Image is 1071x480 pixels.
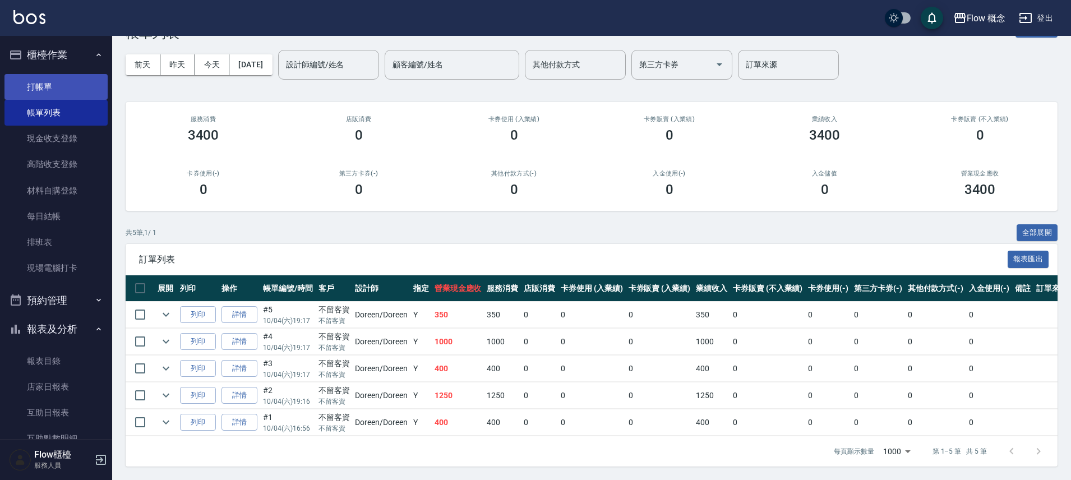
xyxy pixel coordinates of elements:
p: 10/04 (六) 16:56 [263,423,313,433]
h3: 0 [821,182,829,197]
h2: 入金儲值 [760,170,889,177]
td: Y [410,382,432,409]
h3: 0 [510,182,518,197]
td: 0 [730,356,805,382]
p: 不留客資 [318,370,350,380]
td: 350 [693,302,730,328]
button: expand row [158,414,174,431]
td: 0 [905,302,967,328]
a: 詳情 [221,333,257,350]
button: 昨天 [160,54,195,75]
a: 互助日報表 [4,400,108,426]
button: Flow 概念 [949,7,1010,30]
button: 列印 [180,333,216,350]
button: expand row [158,360,174,377]
td: 1000 [432,329,484,355]
div: Flow 概念 [967,11,1006,25]
td: 1250 [432,382,484,409]
a: 報表匯出 [1008,253,1049,264]
td: 400 [484,356,521,382]
h2: 入金使用(-) [605,170,733,177]
td: 0 [558,382,626,409]
td: 0 [966,329,1012,355]
h2: 卡券販賣 (不入業績) [916,116,1044,123]
p: 服務人員 [34,460,91,470]
td: #4 [260,329,316,355]
h3: 服務消費 [139,116,267,123]
a: 帳單列表 [4,100,108,126]
button: 列印 [180,414,216,431]
h3: 0 [976,127,984,143]
a: 詳情 [221,387,257,404]
td: 0 [521,329,558,355]
h3: 0 [666,127,673,143]
th: 卡券使用(-) [805,275,851,302]
td: 0 [558,356,626,382]
td: 0 [558,409,626,436]
td: 400 [432,409,484,436]
td: 0 [558,329,626,355]
td: 1000 [693,329,730,355]
a: 詳情 [221,306,257,324]
td: 0 [730,409,805,436]
td: 1250 [484,382,521,409]
a: 打帳單 [4,74,108,100]
th: 客戶 [316,275,353,302]
a: 材料自購登錄 [4,178,108,204]
td: 0 [905,356,967,382]
td: 0 [730,329,805,355]
button: 櫃檯作業 [4,40,108,70]
td: 0 [805,356,851,382]
button: 報表匯出 [1008,251,1049,268]
td: 0 [730,302,805,328]
a: 現金收支登錄 [4,126,108,151]
td: 0 [805,302,851,328]
td: 0 [905,329,967,355]
td: #2 [260,382,316,409]
button: [DATE] [229,54,272,75]
a: 排班表 [4,229,108,255]
td: 1000 [484,329,521,355]
td: 0 [851,409,905,436]
p: 10/04 (六) 19:16 [263,396,313,407]
th: 卡券販賣 (不入業績) [730,275,805,302]
td: 0 [730,382,805,409]
p: 每頁顯示數量 [834,446,874,456]
th: 服務消費 [484,275,521,302]
a: 現場電腦打卡 [4,255,108,281]
th: 指定 [410,275,432,302]
th: 卡券販賣 (入業績) [626,275,694,302]
h2: 卡券使用(-) [139,170,267,177]
p: 共 5 筆, 1 / 1 [126,228,156,238]
td: 400 [693,356,730,382]
td: 0 [626,356,694,382]
div: 不留客資 [318,412,350,423]
h3: 0 [355,127,363,143]
h3: 3400 [809,127,841,143]
h2: 第三方卡券(-) [294,170,423,177]
td: 0 [626,409,694,436]
button: 前天 [126,54,160,75]
a: 互助點數明細 [4,426,108,451]
td: Doreen /Doreen [352,382,410,409]
td: 400 [432,356,484,382]
td: 1250 [693,382,730,409]
div: 不留客資 [318,358,350,370]
button: 今天 [195,54,230,75]
td: 0 [905,409,967,436]
th: 帳單編號/時間 [260,275,316,302]
td: #5 [260,302,316,328]
td: #1 [260,409,316,436]
h3: 3400 [188,127,219,143]
a: 詳情 [221,360,257,377]
p: 10/04 (六) 19:17 [263,343,313,353]
p: 不留客資 [318,396,350,407]
th: 展開 [155,275,177,302]
button: Open [710,56,728,73]
h3: 0 [510,127,518,143]
button: 列印 [180,306,216,324]
div: 不留客資 [318,331,350,343]
th: 店販消費 [521,275,558,302]
button: 登出 [1014,8,1058,29]
td: 0 [626,302,694,328]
